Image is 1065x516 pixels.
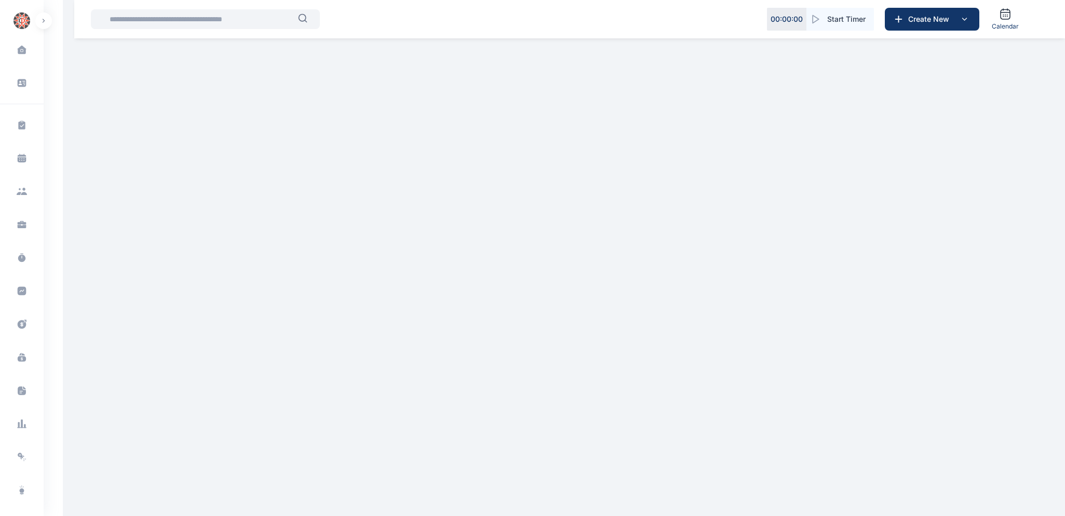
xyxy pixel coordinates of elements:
button: Start Timer [806,8,874,31]
span: Start Timer [827,14,866,24]
span: Calendar [992,22,1019,31]
a: Calendar [988,4,1023,35]
span: Create New [904,14,958,24]
p: 00 : 00 : 00 [771,14,803,24]
button: Create New [885,8,979,31]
